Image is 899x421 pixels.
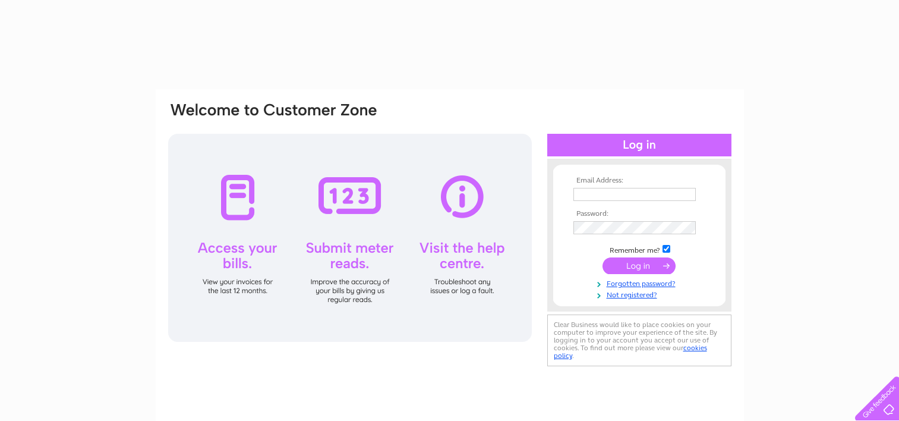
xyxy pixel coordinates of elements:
[570,210,708,218] th: Password:
[573,288,708,300] a: Not registered?
[570,177,708,185] th: Email Address:
[603,257,676,274] input: Submit
[573,277,708,288] a: Forgotten password?
[554,344,707,360] a: cookies policy
[547,315,731,366] div: Clear Business would like to place cookies on your computer to improve your experience of the sit...
[570,243,708,255] td: Remember me?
